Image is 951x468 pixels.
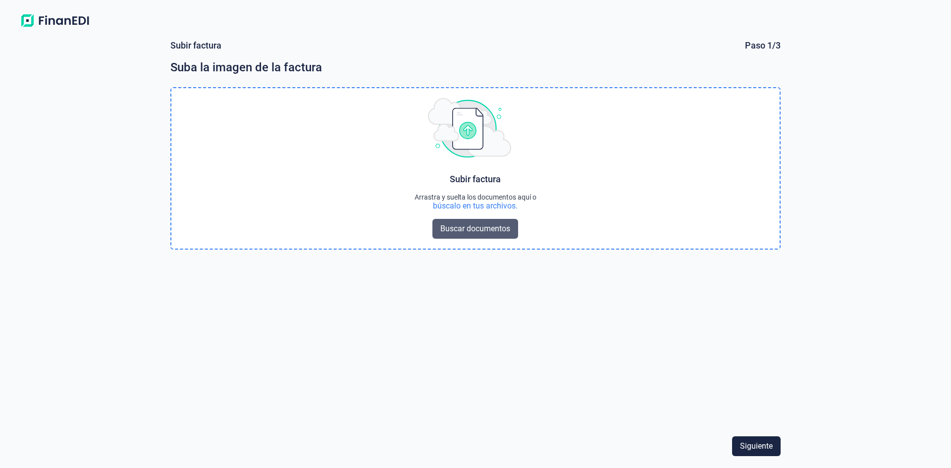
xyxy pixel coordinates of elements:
div: Arrastra y suelta los documentos aquí o [415,193,536,201]
div: Paso 1/3 [745,40,781,52]
img: Logo de aplicación [16,12,94,30]
div: búscalo en tus archivos. [415,201,536,211]
div: Subir factura [170,40,221,52]
img: upload img [428,98,511,157]
button: Siguiente [732,436,781,456]
button: Buscar documentos [432,219,518,239]
div: Suba la imagen de la factura [170,59,781,75]
div: Subir factura [450,173,501,185]
span: Siguiente [740,440,773,452]
div: búscalo en tus archivos. [433,201,518,211]
span: Buscar documentos [440,223,510,235]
